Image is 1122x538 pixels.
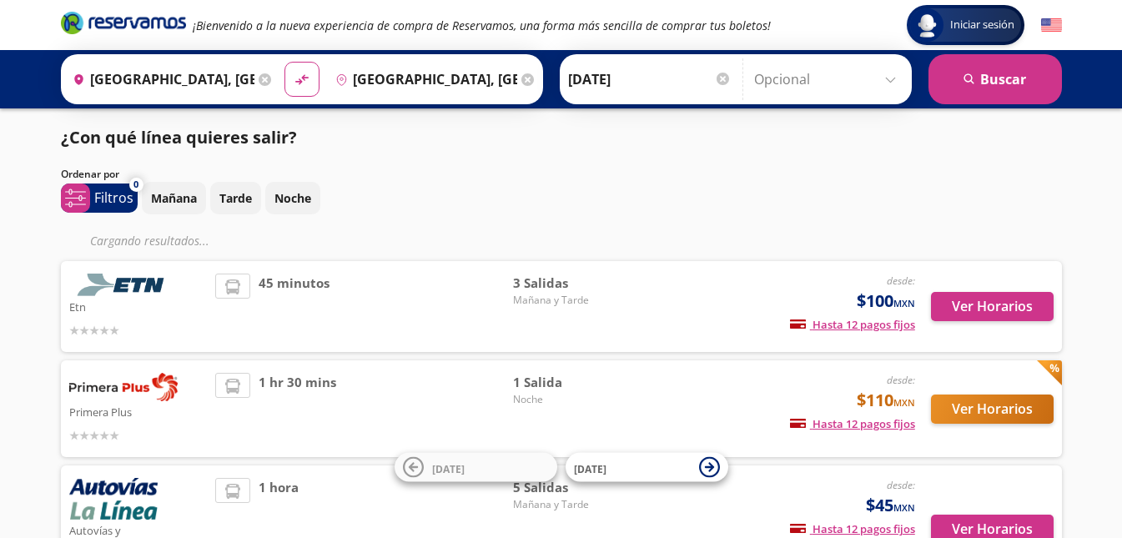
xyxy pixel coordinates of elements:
[259,274,330,339] span: 45 minutos
[893,396,915,409] small: MXN
[566,453,728,482] button: [DATE]
[61,10,186,40] a: Brand Logo
[274,189,311,207] p: Noche
[928,54,1062,104] button: Buscar
[259,373,336,445] span: 1 hr 30 mins
[931,395,1054,424] button: Ver Horarios
[513,373,630,392] span: 1 Salida
[69,478,158,520] img: Autovías y La Línea
[69,296,208,316] p: Etn
[142,182,206,214] button: Mañana
[513,293,630,308] span: Mañana y Tarde
[857,388,915,413] span: $110
[893,501,915,514] small: MXN
[432,461,465,475] span: [DATE]
[61,167,119,182] p: Ordenar por
[61,184,138,213] button: 0Filtros
[94,188,133,208] p: Filtros
[219,189,252,207] p: Tarde
[574,461,606,475] span: [DATE]
[133,178,138,192] span: 0
[69,401,208,421] p: Primera Plus
[151,189,197,207] p: Mañana
[66,58,254,100] input: Buscar Origen
[866,493,915,518] span: $45
[790,317,915,332] span: Hasta 12 pagos fijos
[90,233,209,249] em: Cargando resultados ...
[69,373,178,401] img: Primera Plus
[61,10,186,35] i: Brand Logo
[395,453,557,482] button: [DATE]
[568,58,732,100] input: Elegir Fecha
[513,392,630,407] span: Noche
[931,292,1054,321] button: Ver Horarios
[513,478,630,497] span: 5 Salidas
[943,17,1021,33] span: Iniciar sesión
[790,521,915,536] span: Hasta 12 pagos fijos
[513,274,630,293] span: 3 Salidas
[1041,15,1062,36] button: English
[754,58,903,100] input: Opcional
[265,182,320,214] button: Noche
[887,478,915,492] em: desde:
[893,297,915,309] small: MXN
[857,289,915,314] span: $100
[329,58,517,100] input: Buscar Destino
[887,274,915,288] em: desde:
[513,497,630,512] span: Mañana y Tarde
[790,416,915,431] span: Hasta 12 pagos fijos
[887,373,915,387] em: desde:
[193,18,771,33] em: ¡Bienvenido a la nueva experiencia de compra de Reservamos, una forma más sencilla de comprar tus...
[61,125,297,150] p: ¿Con qué línea quieres salir?
[69,274,178,296] img: Etn
[210,182,261,214] button: Tarde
